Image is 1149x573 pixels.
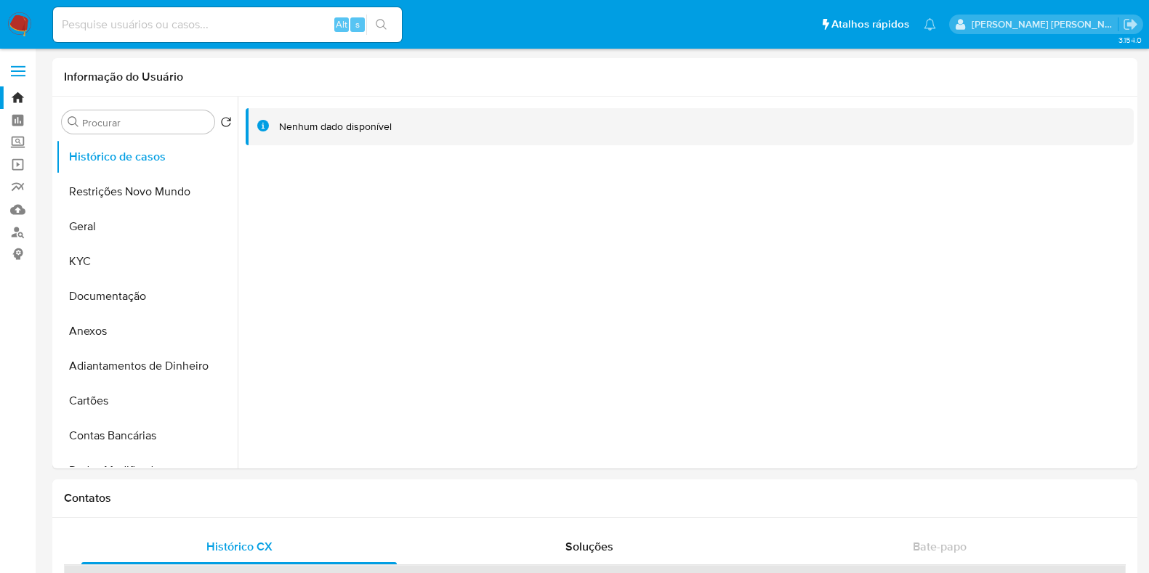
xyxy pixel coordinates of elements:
[56,383,238,418] button: Cartões
[82,116,209,129] input: Procurar
[56,209,238,244] button: Geral
[366,15,396,35] button: search-icon
[56,139,238,174] button: Histórico de casos
[56,279,238,314] button: Documentação
[56,453,238,488] button: Dados Modificados
[56,314,238,349] button: Anexos
[64,70,183,84] h1: Informação do Usuário
[53,15,402,34] input: Pesquise usuários ou casos...
[565,538,613,555] span: Soluções
[831,17,909,32] span: Atalhos rápidos
[220,116,232,132] button: Retornar ao pedido padrão
[913,538,967,555] span: Bate-papo
[924,18,936,31] a: Notificações
[56,244,238,279] button: KYC
[206,538,273,555] span: Histórico CX
[56,174,238,209] button: Restrições Novo Mundo
[336,17,347,31] span: Alt
[972,17,1118,31] p: danilo.toledo@mercadolivre.com
[64,491,1126,505] h1: Contatos
[56,418,238,453] button: Contas Bancárias
[68,116,79,128] button: Procurar
[56,349,238,383] button: Adiantamentos de Dinheiro
[1123,17,1138,32] a: Sair
[355,17,360,31] span: s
